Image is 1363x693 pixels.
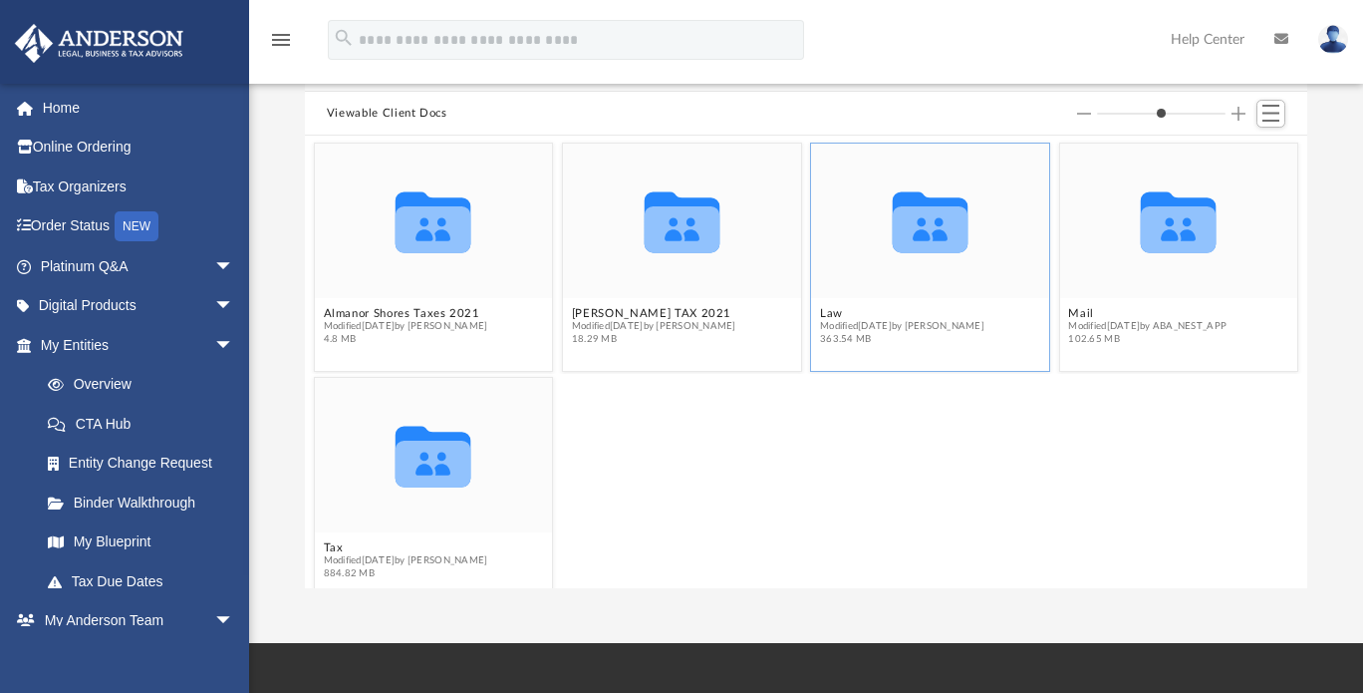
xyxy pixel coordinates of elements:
span: 884.82 MB [323,568,487,581]
img: Anderson Advisors Platinum Portal [9,24,189,63]
button: Tax [323,541,487,554]
i: menu [269,28,293,52]
span: 102.65 MB [1068,334,1227,347]
button: Mail [1068,307,1227,320]
span: Modified [DATE] by [PERSON_NAME] [323,554,487,567]
button: [PERSON_NAME] TAX 2021 [572,307,736,320]
span: 363.54 MB [820,334,984,347]
a: Home [14,88,264,128]
i: search [333,27,355,49]
span: 18.29 MB [572,334,736,347]
span: Modified [DATE] by [PERSON_NAME] [323,320,487,333]
a: Platinum Q&Aarrow_drop_down [14,246,264,286]
a: Binder Walkthrough [28,483,264,522]
span: arrow_drop_down [214,325,254,366]
a: Order StatusNEW [14,206,264,247]
span: arrow_drop_down [214,246,254,287]
span: Modified [DATE] by ABA_NEST_APP [1068,320,1227,333]
span: Modified [DATE] by [PERSON_NAME] [572,320,736,333]
span: Modified [DATE] by [PERSON_NAME] [820,320,984,333]
button: Law [820,307,984,320]
button: Almanor Shores Taxes 2021 [323,307,487,320]
button: Decrease column size [1077,107,1091,121]
span: arrow_drop_down [214,286,254,327]
a: My Blueprint [28,522,254,562]
a: Entity Change Request [28,444,264,484]
img: User Pic [1318,25,1348,54]
a: CTA Hub [28,404,264,444]
button: Switch to List View [1256,100,1286,128]
span: arrow_drop_down [214,601,254,642]
a: My Entitiesarrow_drop_down [14,325,264,365]
a: My Anderson Teamarrow_drop_down [14,601,254,641]
a: Overview [28,365,264,405]
a: menu [269,38,293,52]
input: Column size [1097,107,1226,121]
div: NEW [115,211,158,241]
span: 4.8 MB [323,334,487,347]
a: Tax Organizers [14,167,264,206]
button: Viewable Client Docs [327,105,447,123]
a: Tax Due Dates [28,561,264,601]
a: Digital Productsarrow_drop_down [14,286,264,326]
button: Increase column size [1231,107,1245,121]
div: grid [305,136,1307,588]
a: Online Ordering [14,128,264,168]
